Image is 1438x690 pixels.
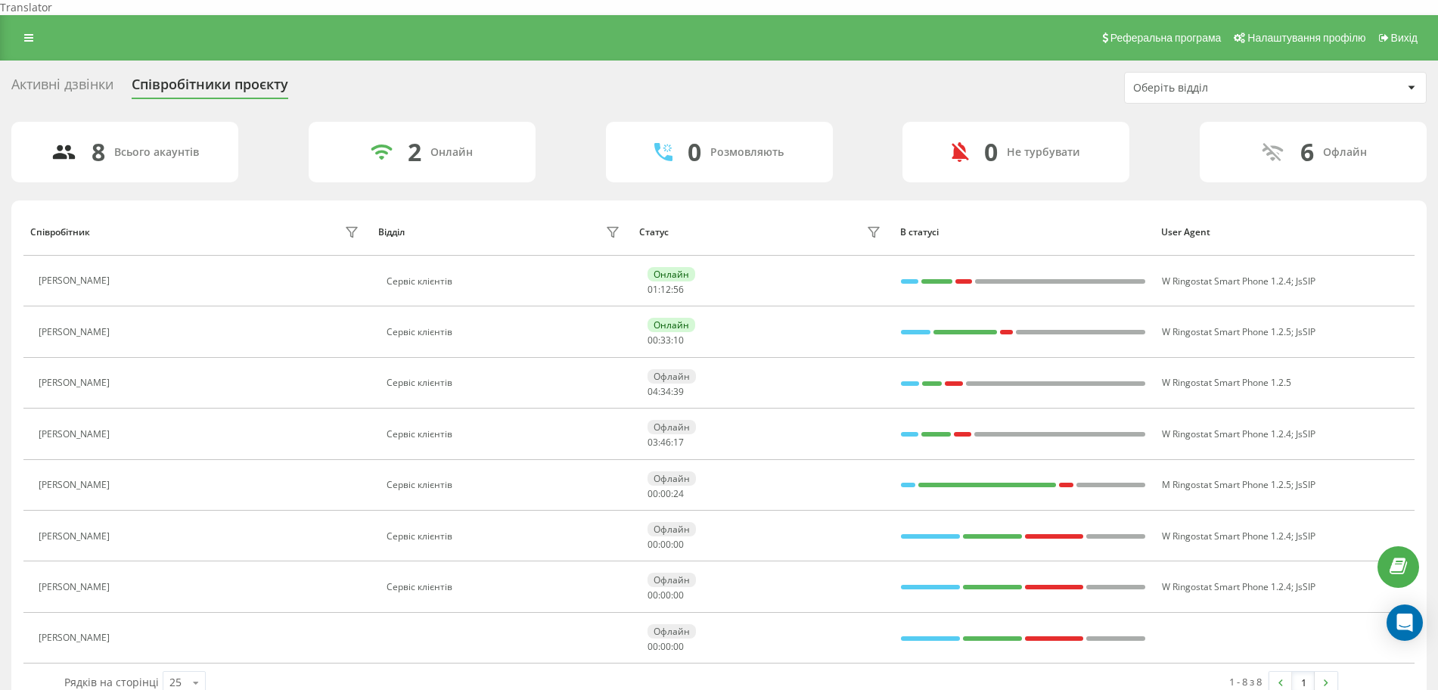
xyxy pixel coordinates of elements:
div: [PERSON_NAME] [39,275,113,286]
div: : : [648,437,684,448]
div: Офлайн [1323,146,1367,159]
div: User Agent [1161,227,1408,238]
span: M Ringostat Smart Phone 1.2.5 [1162,478,1291,491]
div: Онлайн [648,267,695,281]
div: : : [648,387,684,397]
span: W Ringostat Smart Phone 1.2.4 [1162,427,1291,440]
div: Сервіс клієнтів [387,582,624,592]
div: 0 [984,138,998,166]
div: : : [648,590,684,601]
div: Офлайн [648,420,696,434]
div: Статус [639,227,669,238]
a: Налаштування профілю [1226,15,1371,61]
div: Офлайн [648,573,696,587]
div: [PERSON_NAME] [39,480,113,490]
div: Сервіс клієнтів [387,429,624,440]
div: Сервіс клієнтів [387,276,624,287]
span: 00 [660,589,671,601]
span: JsSIP [1296,325,1315,338]
div: 25 [169,675,182,690]
div: [PERSON_NAME] [39,429,113,440]
span: W Ringostat Smart Phone 1.2.5 [1162,325,1291,338]
span: 00 [673,640,684,653]
div: : : [648,489,684,499]
span: JsSIP [1296,275,1315,287]
div: Онлайн [648,318,695,332]
span: 00 [648,640,658,653]
div: : : [648,284,684,295]
div: Сервіс клієнтів [387,378,624,388]
span: 04 [648,385,658,398]
span: 17 [673,436,684,449]
span: 24 [673,487,684,500]
div: [PERSON_NAME] [39,632,113,643]
div: Сервіс клієнтів [387,480,624,490]
div: Офлайн [648,522,696,536]
span: 00 [648,334,658,347]
div: [PERSON_NAME] [39,378,113,388]
span: 39 [673,385,684,398]
span: Рядків на сторінці [64,675,159,689]
div: 0 [688,138,701,166]
span: 00 [660,640,671,653]
span: 46 [660,436,671,449]
span: 34 [660,385,671,398]
span: 00 [673,589,684,601]
div: 6 [1300,138,1314,166]
span: 00 [648,487,658,500]
div: Не турбувати [1007,146,1080,159]
span: 10 [673,334,684,347]
div: : : [648,642,684,652]
span: 00 [660,487,671,500]
div: [PERSON_NAME] [39,531,113,542]
div: : : [648,335,684,346]
div: Відділ [378,227,405,238]
span: 00 [660,538,671,551]
span: JsSIP [1296,530,1315,542]
div: Офлайн [648,624,696,639]
span: JsSIP [1296,580,1315,593]
div: Співробітник [30,227,90,238]
div: Співробітники проєкту [132,76,288,100]
span: Вихід [1391,32,1418,44]
div: [PERSON_NAME] [39,327,113,337]
div: Оберіть відділ [1133,82,1314,95]
div: [PERSON_NAME] [39,582,113,592]
div: Розмовляють [710,146,784,159]
div: Сервіс клієнтів [387,327,624,337]
span: W Ringostat Smart Phone 1.2.4 [1162,275,1291,287]
span: 00 [648,538,658,551]
div: Онлайн [430,146,473,159]
span: 01 [648,283,658,296]
span: 03 [648,436,658,449]
div: Активні дзвінки [11,76,113,100]
a: Вихід [1371,15,1423,61]
div: Офлайн [648,369,696,384]
span: W Ringostat Smart Phone 1.2.5 [1162,376,1291,389]
div: Офлайн [648,471,696,486]
span: 12 [660,283,671,296]
span: Налаштування профілю [1247,32,1365,44]
span: JsSIP [1296,478,1315,491]
div: Сервіс клієнтів [387,531,624,542]
a: Реферальна програма [1095,15,1227,61]
span: W Ringostat Smart Phone 1.2.4 [1162,530,1291,542]
span: 00 [648,589,658,601]
div: Open Intercom Messenger [1387,605,1423,641]
div: Всього акаунтів [114,146,199,159]
div: : : [648,539,684,550]
span: Реферальна програма [1110,32,1222,44]
div: 2 [408,138,421,166]
span: W Ringostat Smart Phone 1.2.4 [1162,580,1291,593]
div: 8 [92,138,105,166]
span: 00 [673,538,684,551]
span: JsSIP [1296,427,1315,440]
div: 1 - 8 з 8 [1229,674,1262,689]
div: В статусі [900,227,1147,238]
span: 56 [673,283,684,296]
span: 33 [660,334,671,347]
